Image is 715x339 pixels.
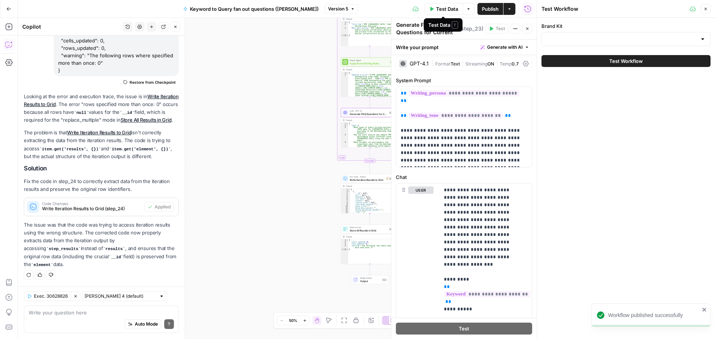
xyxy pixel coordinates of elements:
[54,20,179,76] div: none of the text was stored in the grid. Here's the error: { "cells_updated": 0, "rows_updated": ...
[482,5,499,13] span: Publish
[341,207,350,209] div: 11
[341,23,348,27] div: 2
[487,44,522,51] span: Generate with AI
[436,5,458,13] span: Test Data
[325,4,358,14] button: Version 5
[67,129,131,135] a: Write Iteration Results to Grid
[341,174,399,214] div: Run Code · PythonWrite Iteration Results to GridStep 24Output[ { "__id": null, "url": null, "keyw...
[24,221,179,269] p: The issue was that the code was trying to access iteration results using the wrong structure. The...
[346,235,393,238] div: Output
[341,134,348,141] div: 4
[396,323,532,335] button: Test
[341,209,350,211] div: 12
[24,129,179,160] p: The problem is that isn't correctly extracting the data from the iteration results. The code is t...
[459,25,483,32] span: ( step_23 )
[341,198,350,200] div: 6
[369,97,371,108] g: Edge from step_9 to step_23
[328,6,348,12] span: Version 5
[24,178,179,193] p: Fix the code in step_24 to correctly extract data from the iteration results and preserve the ori...
[360,276,381,279] span: Single Output
[341,202,350,204] div: 8
[46,247,81,251] code: step_results
[135,321,158,327] span: Auto Mode
[341,225,399,264] div: Write to GridStore All Results in GridStep 25Output{ "cells_updated":0, "rows_updated":0, "warnin...
[346,68,393,71] div: Output
[121,117,172,123] a: Store All Results in Grid
[451,61,460,67] span: Text
[494,60,500,67] span: |
[350,226,387,229] span: Write to Grid
[350,59,388,62] span: Power Agent
[435,61,451,67] span: Format
[428,21,458,29] div: Test Data
[24,291,71,301] button: Exec. 30628826
[341,275,399,284] div: Single OutputOutputEnd
[382,278,387,281] div: End
[512,61,519,67] span: 0.7
[360,279,381,283] span: Output
[346,123,348,125] span: Toggle code folding, rows 1 through 9
[396,77,532,84] label: System Prompt
[125,319,161,329] button: Auto Mode
[702,307,707,313] button: close
[346,185,393,188] div: Output
[369,163,371,174] g: Edge from step_6-iteration-end to step_24
[120,78,179,87] button: Restore from Checkpoint
[348,191,350,192] span: Toggle code folding, rows 2 through 14
[408,186,433,194] button: user
[39,147,101,151] code: item.get('results', {})
[155,204,171,210] span: Applied
[103,247,125,251] code: results
[341,205,350,207] div: 10
[341,27,348,35] div: 3
[396,173,532,181] label: Chat
[190,5,319,13] span: Keyword to Query fan out questions ([PERSON_NAME])
[341,72,348,74] div: 1
[365,159,375,163] div: Complete
[289,317,297,323] span: 50%
[459,325,469,332] span: Test
[341,108,399,148] div: LLM · GPT-4.1Generate FAQ Questions for Current KeywordStep 23Output{ "faqs":[ "What types of pub...
[109,147,171,151] code: item.get('element', {})
[346,239,348,241] span: Toggle code folding, rows 1 through 5
[42,205,142,212] span: Write Iteration Results to Grid (step_24)
[341,204,350,205] div: 9
[42,202,142,205] span: Code Changes
[341,241,348,243] div: 2
[24,165,179,172] h2: Solution
[452,21,458,29] span: T
[477,42,532,52] button: Generate with AI
[24,93,179,124] p: Looking at the error and execution trace, the issue is in . The error "rows specified more than o...
[341,194,350,196] div: 4
[391,39,537,55] div: Write your prompt
[24,93,179,107] a: Write Iteration Results to Grid
[369,214,371,224] g: Edge from step_24 to step_25
[341,7,399,47] div: Output{ "Title_Tag":"PPP [GEOGRAPHIC_DATA]: Public-Private Partnerships Overview", "Meta_Descript...
[341,249,348,250] div: 5
[350,112,387,116] span: Generate FAQ Questions for Current Keyword
[341,35,348,36] div: 4
[386,177,397,180] div: Step 24
[179,3,323,15] button: Keyword to Query fan out questions ([PERSON_NAME])
[369,47,371,57] g: Edge from step_8 to step_9
[341,192,350,194] div: 3
[341,123,348,125] div: 1
[410,61,429,66] div: GPT-4.1
[341,245,348,249] div: 4
[425,3,463,15] button: Test Data
[74,111,89,115] code: null
[22,23,121,31] div: Copilot
[346,22,348,23] span: Toggle code folding, rows 1 through 4
[396,21,457,44] textarea: Generate FAQ Questions for Current Keyword
[500,61,512,67] span: Temp
[346,125,348,127] span: Toggle code folding, rows 2 through 8
[460,60,465,67] span: |
[346,17,393,20] div: Output
[350,175,384,178] span: Run Code · Python
[130,79,176,85] span: Restore from Checkpoint
[341,243,348,245] div: 3
[34,293,68,300] span: Exec. 30628826
[341,211,350,213] div: 13
[120,111,134,115] code: __id
[608,311,700,319] div: Workflow published successfully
